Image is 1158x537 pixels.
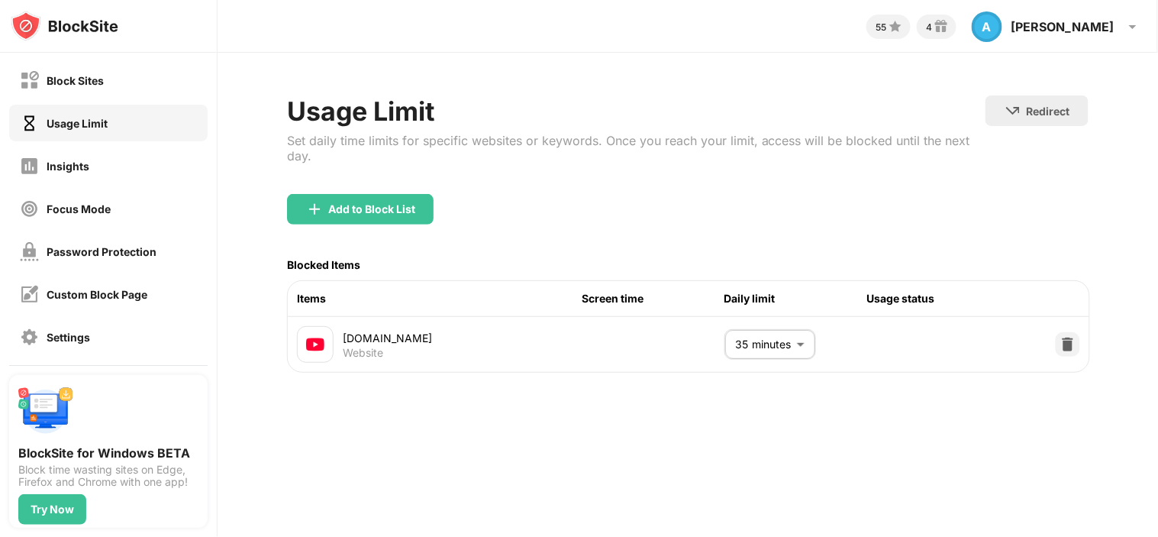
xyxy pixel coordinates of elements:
[20,157,39,176] img: insights-off.svg
[18,445,198,461] div: BlockSite for Windows BETA
[306,335,324,354] img: favicons
[297,290,582,307] div: Items
[47,331,90,344] div: Settings
[287,133,985,163] div: Set daily time limits for specific websites or keywords. Once you reach your limit, access will b...
[20,328,39,347] img: settings-off.svg
[287,258,360,271] div: Blocked Items
[18,384,73,439] img: push-desktop.svg
[20,199,39,218] img: focus-off.svg
[287,95,985,127] div: Usage Limit
[47,117,108,130] div: Usage Limit
[932,18,950,36] img: reward-small.svg
[11,11,118,41] img: logo-blocksite.svg
[47,160,89,173] div: Insights
[47,245,156,258] div: Password Protection
[1011,19,1114,34] div: [PERSON_NAME]
[31,503,74,516] div: Try Now
[724,290,867,307] div: Daily limit
[343,346,383,360] div: Website
[1027,105,1070,118] div: Redirect
[886,18,905,36] img: points-small.svg
[20,285,39,304] img: customize-block-page-off.svg
[343,330,582,346] div: [DOMAIN_NAME]
[582,290,724,307] div: Screen time
[20,71,39,90] img: block-off.svg
[47,288,147,301] div: Custom Block Page
[736,336,791,353] p: 35 minutes
[18,464,198,488] div: Block time wasting sites on Edge, Firefox and Chrome with one app!
[47,202,111,215] div: Focus Mode
[876,21,886,33] div: 55
[328,203,415,215] div: Add to Block List
[20,114,39,133] img: time-usage-on.svg
[972,11,1002,42] div: A
[47,74,104,87] div: Block Sites
[866,290,1009,307] div: Usage status
[926,21,932,33] div: 4
[20,242,39,261] img: password-protection-off.svg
